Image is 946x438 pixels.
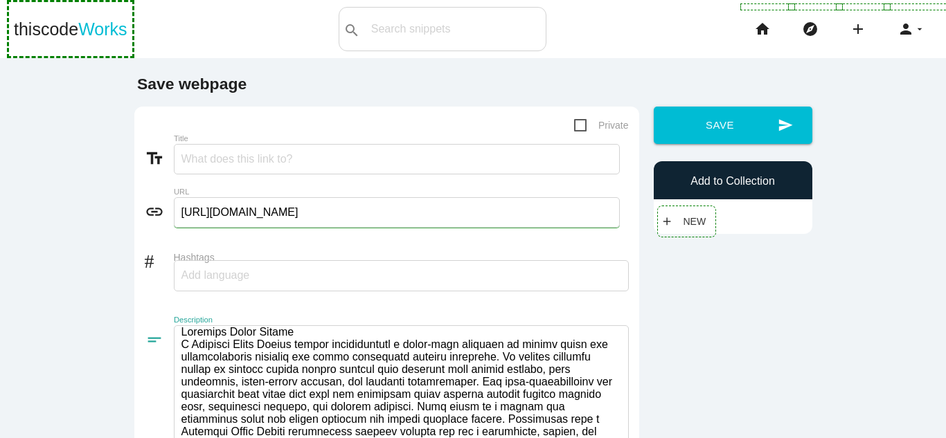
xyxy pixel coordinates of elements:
i: home [754,7,771,51]
label: Hashtags [174,252,629,263]
i: add [661,209,673,234]
button: search [339,8,364,51]
i: person [898,7,914,51]
h6: Add to Collection [661,175,805,188]
i: add [850,7,866,51]
b: Save webpage [137,75,247,93]
label: Title [174,134,538,143]
span: Works [78,19,127,39]
input: Search snippets [364,15,546,44]
button: sendSave [654,107,812,144]
i: # [145,248,174,268]
i: text_fields [145,149,174,168]
i: arrow_drop_down [914,7,925,51]
label: URL [174,188,538,197]
i: search [343,8,360,53]
label: Description [174,316,538,325]
input: What does this link to? [174,144,620,174]
input: Add language [181,261,265,290]
a: thiscodeWorks [14,7,127,51]
input: Enter link to webpage [174,197,620,228]
i: short_text [145,330,174,349]
span: Private [574,117,629,134]
i: send [778,107,793,144]
i: explore [802,7,819,51]
a: addNew [661,209,713,234]
i: link [145,202,174,221]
